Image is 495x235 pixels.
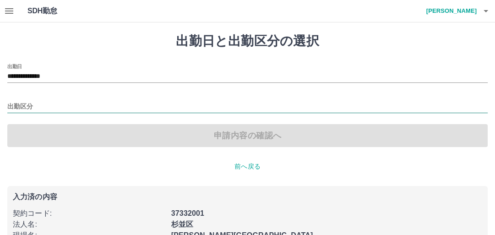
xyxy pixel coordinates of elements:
[7,162,488,171] p: 前へ戻る
[13,193,482,201] p: 入力済の内容
[171,220,193,228] b: 杉並区
[171,209,204,217] b: 37332001
[13,219,166,230] p: 法人名 :
[13,208,166,219] p: 契約コード :
[7,33,488,49] h1: 出勤日と出勤区分の選択
[7,63,22,70] label: 出勤日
